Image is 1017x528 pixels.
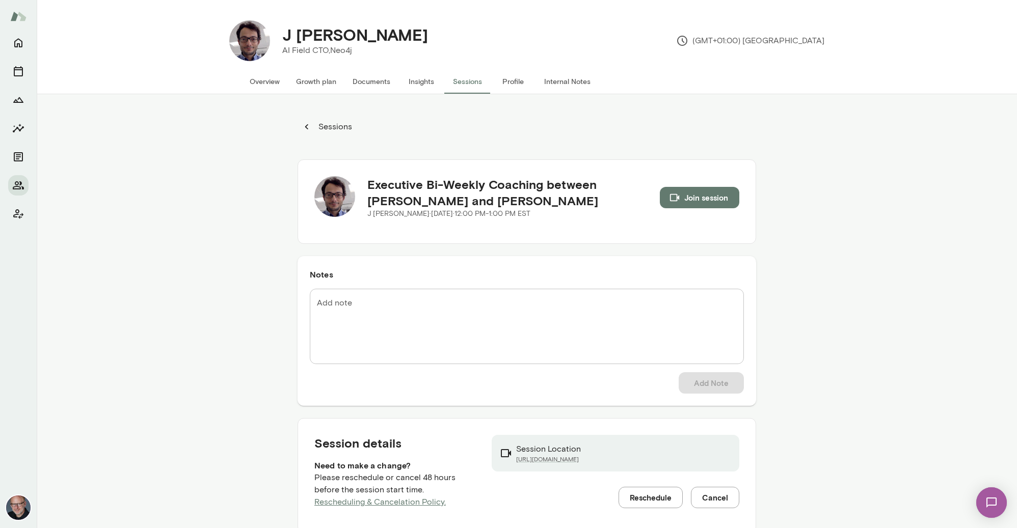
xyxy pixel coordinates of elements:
[490,69,536,94] button: Profile
[536,69,599,94] button: Internal Notes
[282,25,428,44] h4: J [PERSON_NAME]
[10,7,26,26] img: Mento
[316,121,352,133] p: Sessions
[314,176,355,217] img: J Barrasa
[660,187,739,208] button: Join session
[8,147,29,167] button: Documents
[444,69,490,94] button: Sessions
[344,69,398,94] button: Documents
[314,459,475,471] h6: Need to make a change?
[310,268,744,281] h6: Notes
[6,495,31,520] img: Nick Gould
[398,69,444,94] button: Insights
[229,20,270,61] img: J Barrasa
[367,209,660,219] p: J [PERSON_NAME] · [DATE] · 12:00 PM-1:00 PM EST
[691,487,739,508] button: Cancel
[288,69,344,94] button: Growth plan
[8,175,29,196] button: Members
[314,435,475,451] h5: Session details
[8,33,29,53] button: Home
[676,35,824,47] p: (GMT+01:00) [GEOGRAPHIC_DATA]
[619,487,683,508] button: Reschedule
[8,204,29,224] button: Client app
[242,69,288,94] button: Overview
[8,90,29,110] button: Growth Plan
[8,61,29,81] button: Sessions
[516,455,581,463] a: [URL][DOMAIN_NAME]
[8,118,29,138] button: Insights
[314,497,446,507] a: Rescheduling & Cancelation Policy.
[298,117,358,137] button: Sessions
[282,44,428,57] p: AI Field CTO, Neo4j
[367,176,660,209] h5: Executive Bi-Weekly Coaching between [PERSON_NAME] and [PERSON_NAME]
[314,471,475,508] p: Please reschedule or cancel 48 hours before the session start time.
[516,443,581,455] p: Session Location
